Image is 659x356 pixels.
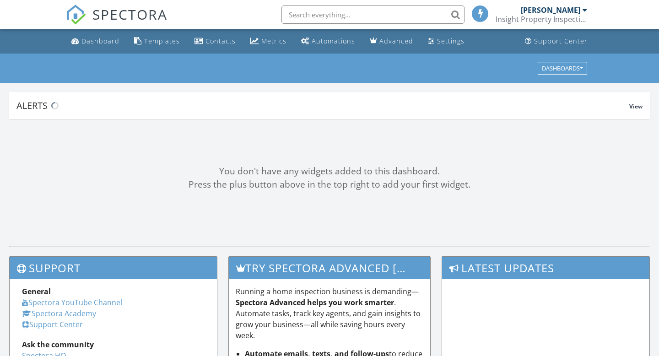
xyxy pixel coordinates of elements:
div: Dashboards [542,65,583,71]
h3: Latest Updates [442,257,649,279]
button: Dashboards [538,62,587,75]
div: Metrics [261,37,286,45]
div: Insight Property Inspections [496,15,587,24]
div: Alerts [16,99,629,112]
img: The Best Home Inspection Software - Spectora [66,5,86,25]
a: SPECTORA [66,12,167,32]
div: Support Center [534,37,588,45]
a: Metrics [247,33,290,50]
h3: Support [10,257,217,279]
div: Settings [437,37,465,45]
div: You don't have any widgets added to this dashboard. [9,165,650,178]
div: Advanced [379,37,413,45]
input: Search everything... [281,5,465,24]
strong: General [22,286,51,297]
p: Running a home inspection business is demanding— . Automate tasks, track key agents, and gain ins... [236,286,424,341]
a: Spectora YouTube Channel [22,297,122,307]
div: Automations [312,37,355,45]
div: Contacts [205,37,236,45]
div: Ask the community [22,339,205,350]
span: View [629,102,643,110]
a: Advanced [366,33,417,50]
a: Automations (Basic) [297,33,359,50]
a: Support Center [521,33,591,50]
div: Press the plus button above in the top right to add your first widget. [9,178,650,191]
a: Settings [424,33,468,50]
a: Dashboard [68,33,123,50]
div: Dashboard [81,37,119,45]
a: Contacts [191,33,239,50]
div: [PERSON_NAME] [521,5,580,15]
strong: Spectora Advanced helps you work smarter [236,297,394,307]
div: Templates [144,37,180,45]
a: Spectora Academy [22,308,96,318]
a: Support Center [22,319,83,329]
h3: Try spectora advanced [DATE] [229,257,431,279]
span: SPECTORA [92,5,167,24]
a: Templates [130,33,184,50]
